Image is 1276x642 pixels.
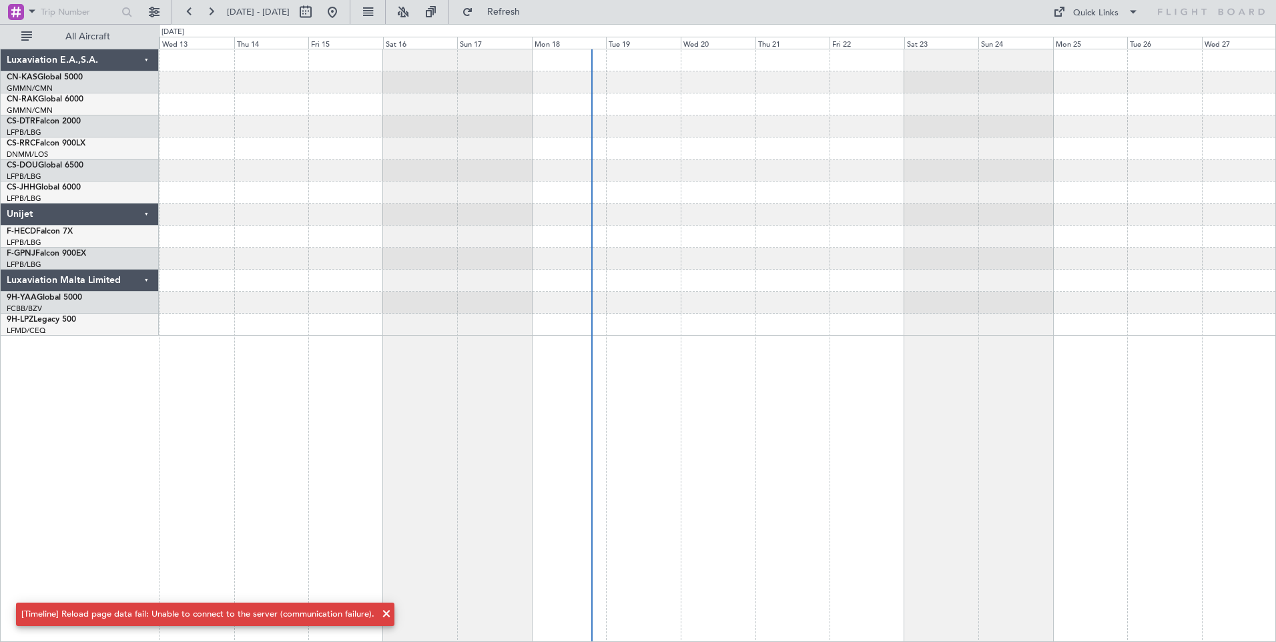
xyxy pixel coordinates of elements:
span: Refresh [476,7,532,17]
a: CS-JHHGlobal 6000 [7,184,81,192]
a: CN-RAKGlobal 6000 [7,95,83,103]
span: F-GPNJ [7,250,35,258]
span: CS-JHH [7,184,35,192]
div: [Timeline] Reload page data fail: Unable to connect to the server (communication failure). [21,608,374,621]
span: CN-KAS [7,73,37,81]
div: Tue 26 [1127,37,1202,49]
button: All Aircraft [15,26,145,47]
button: Quick Links [1046,1,1145,23]
a: CS-DTRFalcon 2000 [7,117,81,125]
a: CS-RRCFalcon 900LX [7,139,85,147]
a: F-HECDFalcon 7X [7,228,73,236]
span: CS-DOU [7,162,38,170]
a: 9H-LPZLegacy 500 [7,316,76,324]
a: LFMD/CEQ [7,326,45,336]
a: GMMN/CMN [7,83,53,93]
span: All Aircraft [35,32,141,41]
a: FCBB/BZV [7,304,42,314]
span: CS-DTR [7,117,35,125]
a: DNMM/LOS [7,149,48,159]
a: LFPB/LBG [7,172,41,182]
span: CS-RRC [7,139,35,147]
div: Sun 17 [457,37,532,49]
span: [DATE] - [DATE] [227,6,290,18]
a: 9H-YAAGlobal 5000 [7,294,82,302]
div: Quick Links [1073,7,1119,20]
div: Thu 14 [234,37,309,49]
input: Trip Number [41,2,117,22]
a: F-GPNJFalcon 900EX [7,250,86,258]
div: Wed 13 [159,37,234,49]
div: Sun 24 [978,37,1053,49]
a: LFPB/LBG [7,127,41,137]
div: Mon 25 [1053,37,1128,49]
div: Fri 15 [308,37,383,49]
button: Refresh [456,1,536,23]
span: CN-RAK [7,95,38,103]
a: LFPB/LBG [7,238,41,248]
div: Wed 20 [681,37,755,49]
div: [DATE] [162,27,184,38]
a: LFPB/LBG [7,194,41,204]
div: Fri 22 [830,37,904,49]
div: Sat 16 [383,37,458,49]
a: CN-KASGlobal 5000 [7,73,83,81]
a: CS-DOUGlobal 6500 [7,162,83,170]
a: LFPB/LBG [7,260,41,270]
div: Mon 18 [532,37,607,49]
a: GMMN/CMN [7,105,53,115]
div: Sat 23 [904,37,979,49]
div: Thu 21 [755,37,830,49]
div: Tue 19 [606,37,681,49]
span: 9H-LPZ [7,316,33,324]
span: F-HECD [7,228,36,236]
span: 9H-YAA [7,294,37,302]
